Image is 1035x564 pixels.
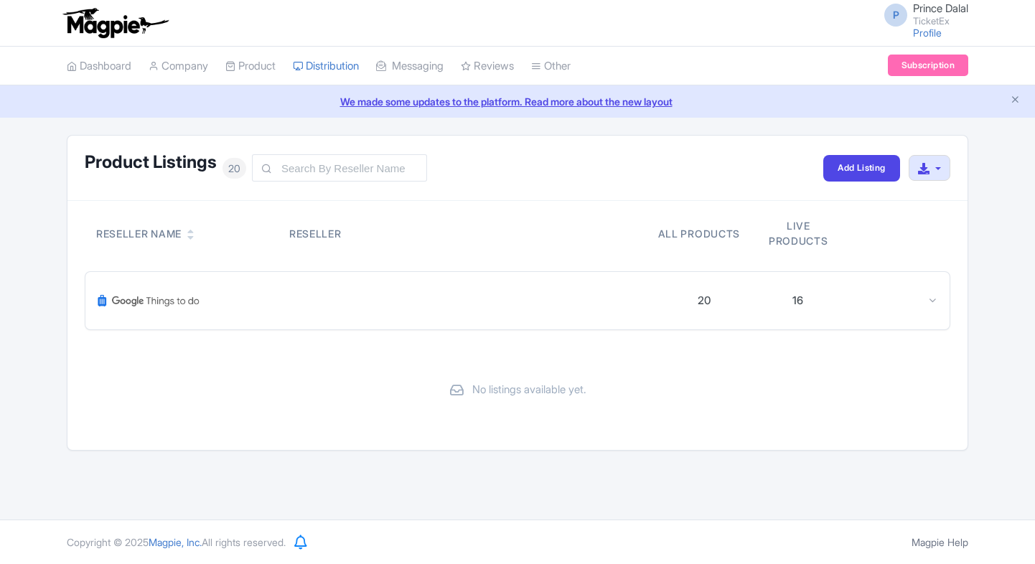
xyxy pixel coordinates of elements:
a: Dashboard [67,47,131,86]
div: 20 [698,293,711,309]
a: Distribution [293,47,359,86]
small: TicketEx [913,17,968,26]
div: All products [658,226,740,241]
a: Other [531,47,571,86]
a: Messaging [376,47,444,86]
a: Profile [913,27,942,39]
span: 20 [223,158,246,179]
div: 16 [792,293,803,309]
a: P Prince Dalal TicketEx [876,3,968,26]
a: Company [149,47,208,86]
a: Subscription [888,55,968,76]
span: P [884,4,907,27]
a: Product [225,47,276,86]
span: Prince Dalal [913,1,968,15]
a: Magpie Help [912,536,968,548]
input: Search By Reseller Name [252,154,427,182]
img: Google Things To Do [97,283,200,318]
div: Reseller [289,226,465,241]
span: Magpie, Inc. [149,536,202,548]
div: Reseller Name [96,226,182,241]
a: Add Listing [823,155,899,182]
a: We made some updates to the platform. Read more about the new layout [9,94,1026,109]
img: logo-ab69f6fb50320c5b225c76a69d11143b.png [60,7,171,39]
h1: Product Listings [85,153,217,171]
span: No listings available yet. [472,382,586,398]
button: Close announcement [1010,93,1021,109]
div: Live products [757,218,839,248]
a: Reviews [461,47,514,86]
div: Copyright © 2025 All rights reserved. [58,535,294,550]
